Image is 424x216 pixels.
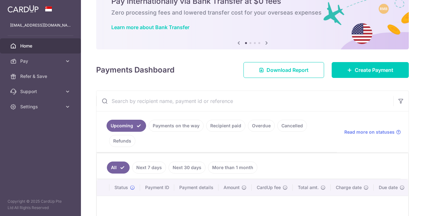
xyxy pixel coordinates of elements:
a: Next 30 days [169,162,206,174]
h4: Payments Dashboard [96,64,175,76]
a: Download Report [243,62,324,78]
a: Create Payment [332,62,409,78]
a: All [107,162,130,174]
input: Search by recipient name, payment id or reference [96,91,393,111]
img: CardUp [8,5,39,13]
a: Read more on statuses [344,129,401,135]
a: Cancelled [277,120,307,132]
a: Overdue [248,120,275,132]
a: Next 7 days [132,162,166,174]
span: Due date [379,184,398,191]
span: Read more on statuses [344,129,395,135]
span: Support [20,88,62,95]
a: Learn more about Bank Transfer [111,24,189,30]
span: Pay [20,58,62,64]
span: Create Payment [355,66,393,74]
a: Recipient paid [206,120,245,132]
a: More than 1 month [208,162,257,174]
span: Help [14,4,27,10]
th: Payment ID [140,179,174,196]
span: Download Report [267,66,309,74]
span: Amount [224,184,240,191]
span: Status [114,184,128,191]
span: Home [20,43,62,49]
span: Refer & Save [20,73,62,79]
a: Payments on the way [149,120,204,132]
span: Settings [20,104,62,110]
p: [EMAIL_ADDRESS][DOMAIN_NAME] [10,22,71,29]
th: Payment details [174,179,218,196]
a: Refunds [109,135,135,147]
span: Total amt. [298,184,319,191]
span: CardUp fee [257,184,281,191]
a: Upcoming [107,120,146,132]
span: Charge date [336,184,362,191]
h6: Zero processing fees and lowered transfer cost for your overseas expenses [111,9,394,16]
